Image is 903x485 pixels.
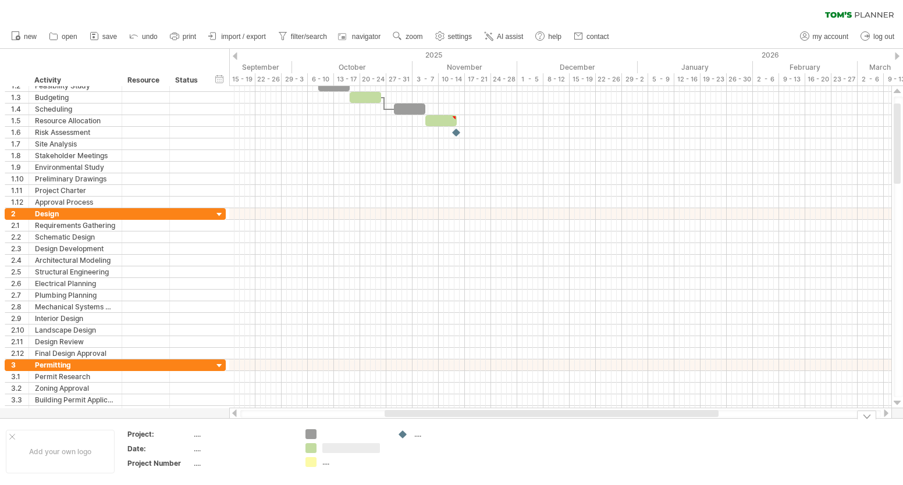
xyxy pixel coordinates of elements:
[873,33,894,41] span: log out
[35,150,116,161] div: Stakeholder Meetings
[857,411,876,419] div: hide legend
[177,61,292,73] div: September 2025
[336,29,384,44] a: navigator
[35,348,116,359] div: Final Design Approval
[291,33,327,41] span: filter/search
[543,73,570,85] div: 8 - 12
[229,73,255,85] div: 15 - 19
[11,301,29,312] div: 2.8
[35,301,116,312] div: Mechanical Systems Design
[638,61,753,73] div: January 2026
[35,185,116,196] div: Project Charter
[481,29,527,44] a: AI assist
[360,73,386,85] div: 20 - 24
[622,73,648,85] div: 29 - 2
[35,266,116,277] div: Structural Engineering
[753,61,858,73] div: February 2026
[11,220,29,231] div: 2.1
[35,243,116,254] div: Design Development
[11,92,29,103] div: 1.3
[102,33,117,41] span: save
[11,231,29,243] div: 2.2
[11,150,29,161] div: 1.8
[35,394,116,405] div: Building Permit Application
[35,173,116,184] div: Preliminary Drawings
[35,255,116,266] div: Architectural Modeling
[779,73,805,85] div: 9 - 13
[127,458,191,468] div: Project Number
[11,371,29,382] div: 3.1
[797,29,852,44] a: my account
[11,406,29,417] div: 3.4
[35,162,116,173] div: Environmental Study
[858,29,898,44] a: log out
[194,429,291,439] div: ....
[727,73,753,85] div: 26 - 30
[35,92,116,103] div: Budgeting
[11,266,29,277] div: 2.5
[87,29,120,44] a: save
[648,73,674,85] div: 5 - 9
[805,73,831,85] div: 16 - 20
[413,61,517,73] div: November 2025
[292,61,413,73] div: October 2025
[24,33,37,41] span: new
[390,29,426,44] a: zoom
[127,444,191,454] div: Date:
[586,33,609,41] span: contact
[46,29,81,44] a: open
[517,73,543,85] div: 1 - 5
[35,278,116,289] div: Electrical Planning
[35,208,116,219] div: Design
[11,162,29,173] div: 1.9
[439,73,465,85] div: 10 - 14
[194,444,291,454] div: ....
[674,73,701,85] div: 12 - 16
[282,73,308,85] div: 29 - 3
[194,458,291,468] div: ....
[275,29,330,44] a: filter/search
[11,115,29,126] div: 1.5
[35,359,116,370] div: Permitting
[386,73,413,85] div: 27 - 31
[35,313,116,324] div: Interior Design
[167,29,200,44] a: print
[322,457,386,467] div: ....
[11,313,29,324] div: 2.9
[35,324,116,336] div: Landscape Design
[570,73,596,85] div: 15 - 19
[34,74,115,86] div: Activity
[11,359,29,370] div: 3
[11,255,29,266] div: 2.4
[35,220,116,231] div: Requirements Gathering
[35,406,116,417] div: Environmental Permits
[11,394,29,405] div: 3.3
[497,33,523,41] span: AI assist
[406,33,422,41] span: zoom
[414,429,478,439] div: ....
[35,290,116,301] div: Plumbing Planning
[465,73,491,85] div: 17 - 21
[35,127,116,138] div: Risk Assessment
[491,73,517,85] div: 24 - 28
[35,115,116,126] div: Resource Allocation
[11,290,29,301] div: 2.7
[35,104,116,115] div: Scheduling
[255,73,282,85] div: 22 - 26
[6,430,115,473] div: Add your own logo
[413,73,439,85] div: 3 - 7
[517,61,638,73] div: December 2025
[432,29,475,44] a: settings
[205,29,269,44] a: import / export
[221,33,266,41] span: import / export
[596,73,622,85] div: 22 - 26
[813,33,848,41] span: my account
[35,336,116,347] div: Design Review
[701,73,727,85] div: 19 - 23
[62,33,77,41] span: open
[548,33,561,41] span: help
[448,33,472,41] span: settings
[11,243,29,254] div: 2.3
[831,73,858,85] div: 23 - 27
[11,104,29,115] div: 1.4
